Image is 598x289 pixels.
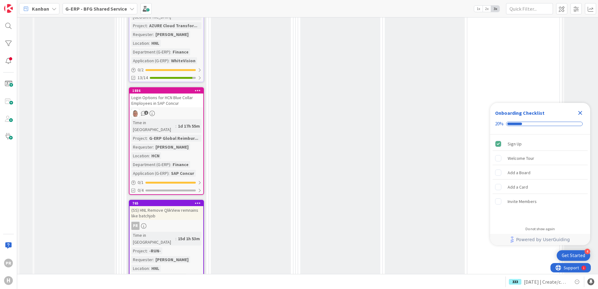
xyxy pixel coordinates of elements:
span: 1x [474,6,483,12]
div: G-ERP Global Reimbur... [148,135,200,142]
div: Welcome Tour [508,155,534,162]
div: Welcome Tour is incomplete. [493,151,588,165]
div: Checklist Container [490,103,590,245]
span: : [170,48,171,55]
span: : [175,123,176,129]
span: : [170,161,171,168]
span: : [149,265,150,272]
div: Finance [171,48,190,55]
div: H [4,276,13,285]
a: 1886Login Options for HCN Blue Collar Employees in SAP ConcurlDTime in [GEOGRAPHIC_DATA]:1d 17h 5... [129,87,204,195]
div: 765(SS) HNL Remove QlikView remnains like batchjob [129,200,203,220]
div: Invite Members is incomplete. [493,195,588,208]
div: Checklist progress: 20% [495,121,585,127]
span: : [153,256,154,263]
div: Sign Up [508,140,522,148]
div: Checklist items [490,134,590,222]
div: 1d 17h 55m [176,123,201,129]
span: : [147,135,148,142]
div: Other [171,274,186,281]
div: PR [131,222,139,230]
span: Support [13,1,28,8]
a: Powered by UserGuiding [493,234,587,245]
div: HNL [150,265,161,272]
div: Project [131,135,147,142]
span: 0 / 1 [138,179,144,186]
div: 765 [132,201,203,205]
div: AZURE Cloud Transfor... [148,22,199,29]
span: : [169,57,170,64]
div: Open Get Started checklist, remaining modules: 4 [557,250,590,261]
div: Do not show again [525,226,555,231]
div: Application (G-ERP) [131,170,169,177]
div: 4 [585,249,590,254]
div: Requester [131,31,153,38]
div: Application (G-ERP) [131,57,169,64]
div: [PERSON_NAME] [154,256,190,263]
span: 2x [483,6,491,12]
span: Kanban [32,5,49,13]
div: Requester [131,144,153,150]
span: 0 / 2 [138,67,144,73]
div: WhiteVision [170,57,197,64]
div: HCN [150,152,161,159]
div: Location [131,152,149,159]
b: G-ERP - BFG Shared Service [65,6,127,12]
div: Department (G-ERP) [131,274,170,281]
div: Requester [131,256,153,263]
div: 1 [33,3,34,8]
div: Department (G-ERP) [131,161,170,168]
span: 13/14 [138,74,148,81]
span: : [175,235,176,242]
div: Time in [GEOGRAPHIC_DATA] [131,119,175,133]
div: (SS) HNL Remove QlikView remnains like batchjob [129,206,203,220]
div: PR [4,259,13,267]
span: : [153,31,154,38]
div: Add a Board is incomplete. [493,166,588,180]
div: 333 [509,279,521,285]
span: Powered by UserGuiding [516,236,570,243]
div: Add a Board [508,169,530,176]
span: : [147,247,148,254]
span: : [170,274,171,281]
div: 0/2 [129,66,203,74]
span: : [149,40,150,47]
div: HNL [150,40,161,47]
div: 15d 1h 53m [176,235,201,242]
div: Invite Members [508,198,537,205]
span: 3x [491,6,499,12]
span: 0/4 [138,187,144,194]
div: [PERSON_NAME] [154,31,190,38]
div: Footer [490,234,590,245]
div: Finance [171,161,190,168]
div: 0/1 [129,179,203,186]
div: Get Started [562,252,585,259]
div: Project [131,22,147,29]
div: PR [129,222,203,230]
span: : [147,22,148,29]
div: Add a Card is incomplete. [493,180,588,194]
div: Close Checklist [575,108,585,118]
div: Onboarding Checklist [495,109,545,117]
input: Quick Filter... [506,3,553,14]
div: 765 [129,200,203,206]
div: 1886Login Options for HCN Blue Collar Employees in SAP Concur [129,88,203,107]
div: Login Options for HCN Blue Collar Employees in SAP Concur [129,94,203,107]
div: Department (G-ERP) [131,48,170,55]
span: [DATE] | Create/collate overview of Facility applications [524,278,568,286]
img: Visit kanbanzone.com [4,4,13,13]
span: 1 [144,111,148,115]
div: Sign Up is complete. [493,137,588,151]
div: [PERSON_NAME] [154,144,190,150]
span: : [169,170,170,177]
div: 20% [495,121,504,127]
div: Project [131,247,147,254]
img: lD [131,109,139,117]
div: 1886 [129,88,203,94]
div: SAP Concur [170,170,196,177]
div: Location [131,40,149,47]
div: Location [131,265,149,272]
span: : [153,144,154,150]
span: : [149,152,150,159]
div: 1886 [132,89,203,93]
